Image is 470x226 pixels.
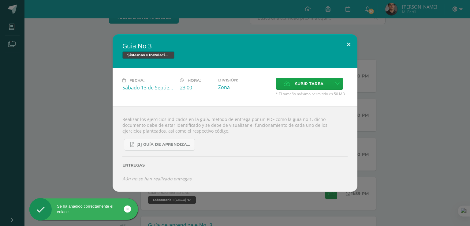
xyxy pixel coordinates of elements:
h2: Guia No 3 [122,42,348,50]
div: Zona [218,84,271,91]
button: Close (Esc) [340,34,357,55]
i: Aún no se han realizado entregas [122,176,192,182]
span: Subir tarea [295,78,323,89]
div: 23:00 [180,84,213,91]
a: [3] Guía de Aprendizaje - Sistemas e Instalación de Software.pdf [124,139,195,151]
div: Realizar los ejercicios indicados en la guía, método de entrega por un PDF como la guía no 1, dic... [113,106,357,192]
span: * El tamaño máximo permitido es 50 MB [276,91,348,96]
span: Sistemas e Instalación de Software (Desarrollo de Software) [122,51,174,59]
span: Fecha: [129,78,144,83]
label: División: [218,78,271,82]
div: Sábado 13 de Septiembre [122,84,175,91]
label: Entregas [122,163,348,168]
div: Se ha añadido correctamente el enlace [29,204,138,215]
span: [3] Guía de Aprendizaje - Sistemas e Instalación de Software.pdf [136,142,192,147]
span: Hora: [188,78,201,83]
